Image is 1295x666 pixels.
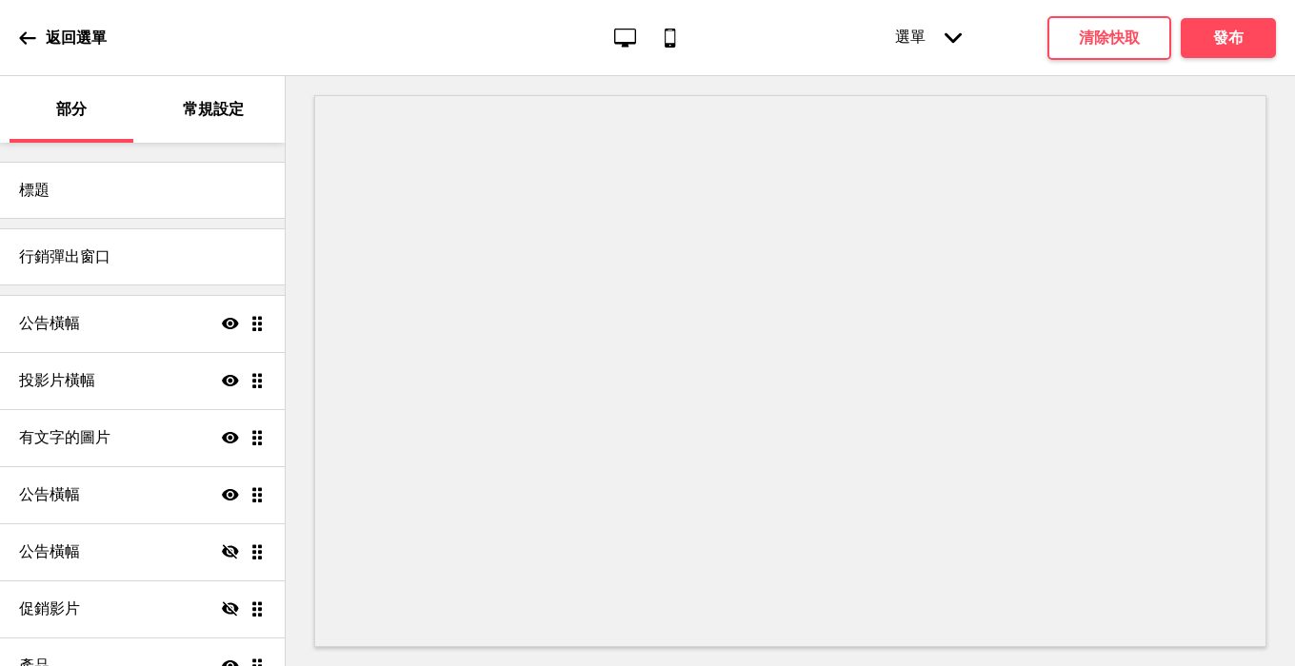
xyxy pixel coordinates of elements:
font: 選單 [895,28,926,46]
font: 投影片橫幅 [19,371,95,389]
button: 清除快取 [1047,16,1171,60]
font: 發布 [1213,29,1244,47]
font: 標題 [19,181,50,199]
font: 清除快取 [1079,29,1140,47]
font: 部分 [56,100,87,118]
font: 促銷影片 [19,599,80,617]
font: 返回選單 [46,29,107,47]
a: 返回選單 [19,12,107,64]
font: 常規設定 [183,100,244,118]
font: 公告橫幅 [19,485,80,503]
font: 有文字的圖片 [19,428,110,446]
font: 行銷彈出窗口 [19,247,110,265]
font: 公告橫幅 [19,314,80,332]
font: 公告橫幅 [19,542,80,560]
button: 發布 [1181,18,1276,58]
